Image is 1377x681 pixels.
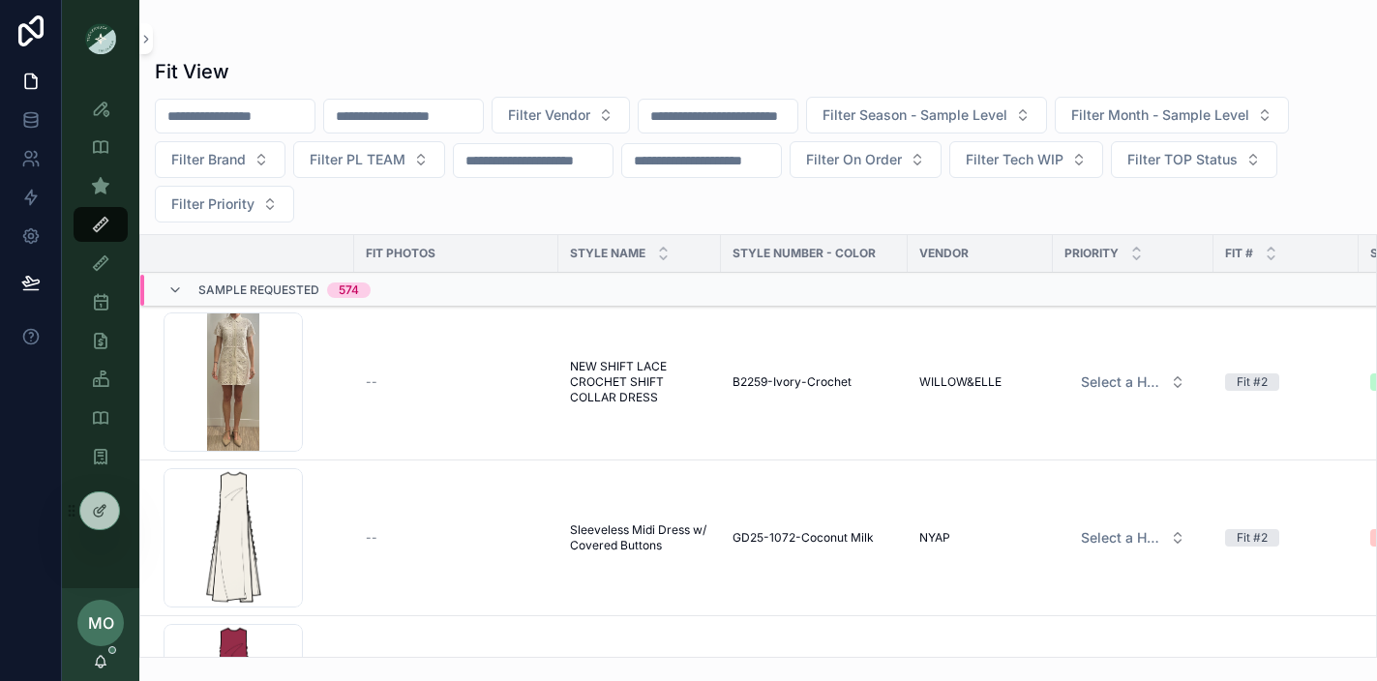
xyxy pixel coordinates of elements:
button: Select Button [1065,365,1201,400]
button: Select Button [155,186,294,222]
span: Fit # [1225,246,1253,261]
span: Select a HP FIT LEVEL [1081,528,1162,548]
button: Select Button [806,97,1047,133]
span: PRIORITY [1064,246,1119,261]
div: Fit #2 [1237,373,1268,391]
span: Sample Requested [198,282,319,298]
button: Select Button [293,141,445,178]
a: NEW SHIFT LACE CROCHET SHIFT COLLAR DRESS [570,359,709,405]
span: Style Number - Color [733,246,876,261]
span: -- [366,374,377,390]
span: MO [88,611,114,635]
a: Select Button [1064,519,1202,556]
span: Filter Month - Sample Level [1071,105,1249,125]
a: -- [366,530,547,546]
span: WILLOW&ELLE [919,374,1002,390]
a: GD25-1072-Coconut Milk [733,530,896,546]
a: Fit #2 [1225,529,1347,547]
button: Select Button [492,97,630,133]
span: Filter Vendor [508,105,590,125]
span: Filter Tech WIP [966,150,1063,169]
span: B2259-Ivory-Crochet [733,374,852,390]
a: Select Button [1064,364,1202,400]
a: Sleeveless Midi Dress w/ Covered Buttons [570,522,709,553]
a: WILLOW&ELLE [919,374,1041,390]
a: B2259-Ivory-Crochet [733,374,896,390]
span: Filter PL TEAM [310,150,405,169]
span: STYLE NAME [570,246,645,261]
a: -- [366,374,547,390]
span: Filter Season - Sample Level [823,105,1007,125]
div: Fit #2 [1237,529,1268,547]
button: Select Button [1055,97,1289,133]
button: Select Button [1111,141,1277,178]
h1: Fit View [155,58,229,85]
span: Vendor [919,246,969,261]
div: 574 [339,282,359,298]
div: scrollable content [62,77,139,499]
span: Filter Brand [171,150,246,169]
span: Filter TOP Status [1127,150,1238,169]
span: Filter Priority [171,194,254,214]
span: Fit Photos [366,246,435,261]
a: NYAP [919,530,1041,546]
span: -- [366,530,377,546]
span: GD25-1072-Coconut Milk [733,530,874,546]
a: Fit #2 [1225,373,1347,391]
button: Select Button [1065,520,1201,555]
img: App logo [85,23,116,54]
span: NYAP [919,530,950,546]
button: Select Button [790,141,942,178]
button: Select Button [155,141,285,178]
span: Filter On Order [806,150,902,169]
span: Select a HP FIT LEVEL [1081,372,1162,392]
button: Select Button [949,141,1103,178]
